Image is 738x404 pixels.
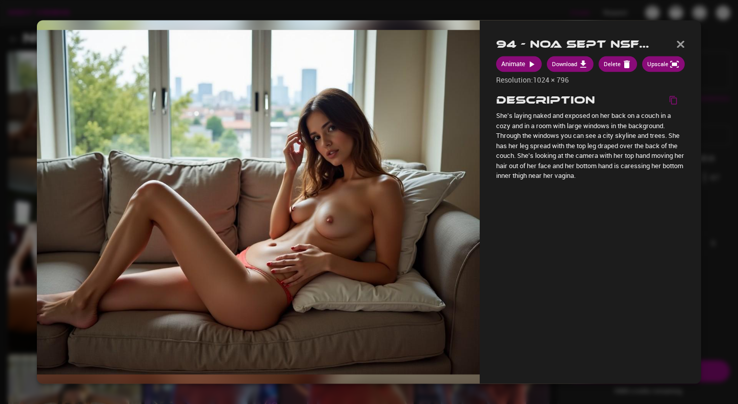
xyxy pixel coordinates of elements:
[547,56,593,72] button: Download
[496,94,595,107] h2: Description
[642,56,685,72] button: Upscale
[496,38,660,51] h2: 94 - Noa Sept NSFW Images
[37,30,480,374] img: 94b0fa32-a673-4c0c-93bc-eb543cb70961.jpg
[676,41,685,48] img: Close modal icon button
[496,111,685,181] p: She's laying naked and exposed on her back on a couch in a cozy and in a room with large windows ...
[496,56,542,72] button: Animate
[496,75,685,86] p: Resolution: 1024 × 796
[667,94,685,107] button: Copy description
[599,56,637,72] button: Delete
